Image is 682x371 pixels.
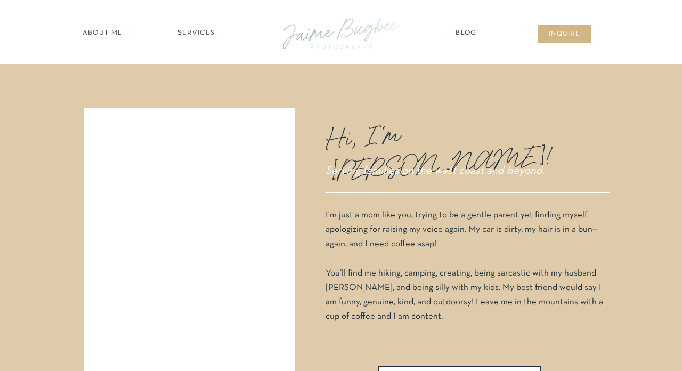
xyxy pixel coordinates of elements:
[326,109,541,159] p: Hi, I'm [PERSON_NAME]!
[326,166,545,176] i: Serving families on the west coast and beyond.
[166,28,226,39] a: SERVICES
[79,28,126,39] a: about ME
[453,28,480,39] a: Blog
[543,29,586,40] a: inqUIre
[326,208,607,336] p: I'm just a mom like you, trying to be a gentle parent yet finding myself apologizing for raising ...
